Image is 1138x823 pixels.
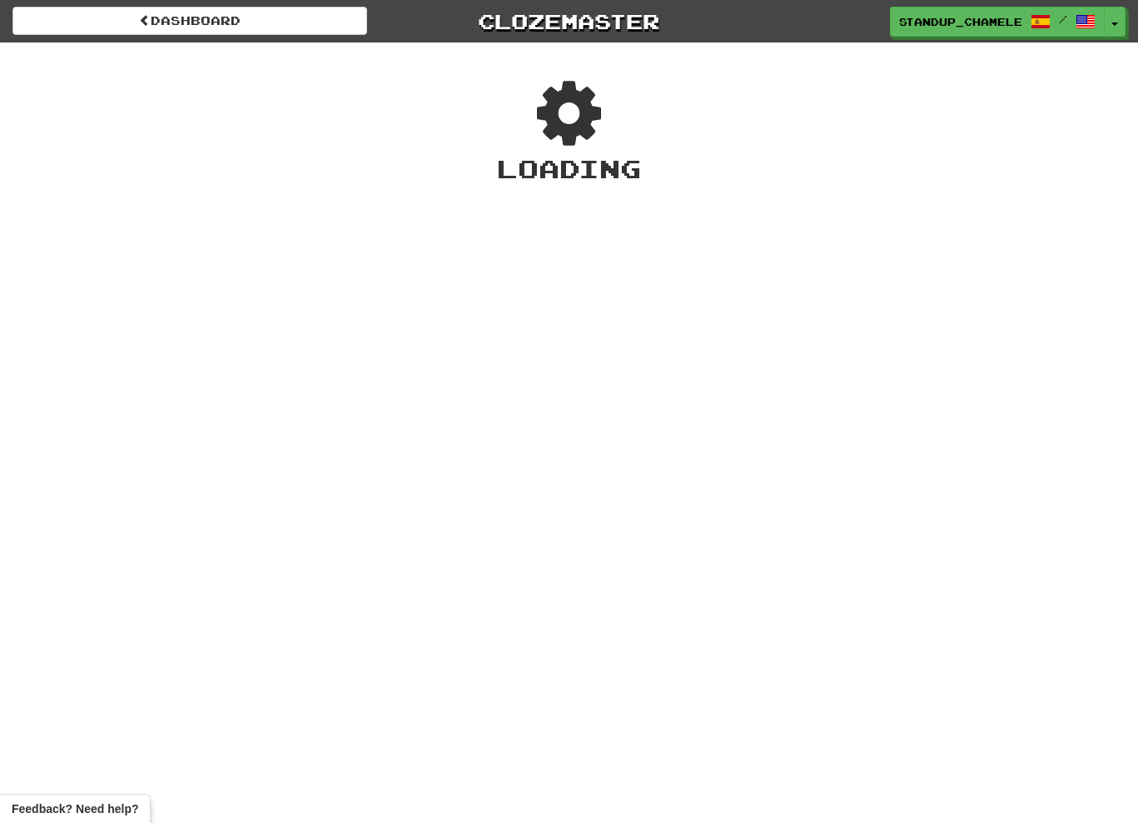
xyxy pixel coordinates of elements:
[12,801,138,817] span: Open feedback widget
[1059,13,1067,25] span: /
[392,7,747,36] a: Clozemaster
[12,7,367,35] a: Dashboard
[890,7,1105,37] a: standup_chameleon /
[899,14,1022,29] span: standup_chameleon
